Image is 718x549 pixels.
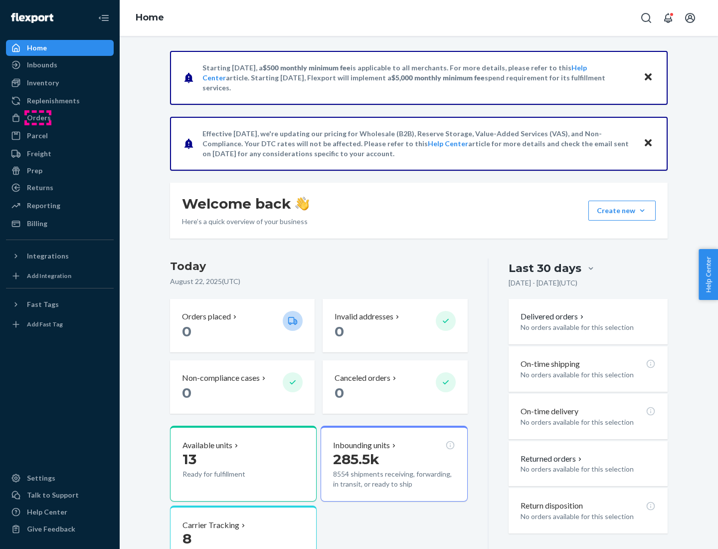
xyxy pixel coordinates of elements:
[202,63,634,93] p: Starting [DATE], a is applicable to all merchants. For more details, please refer to this article...
[323,360,467,414] button: Canceled orders 0
[391,73,485,82] span: $5,000 monthly minimum fee
[521,311,586,322] button: Delivered orders
[6,110,114,126] a: Orders
[128,3,172,32] ol: breadcrumbs
[182,440,232,451] p: Available units
[521,370,656,380] p: No orders available for this selection
[182,384,191,401] span: 0
[521,406,578,417] p: On-time delivery
[27,251,69,261] div: Integrations
[323,299,467,352] button: Invalid addresses 0
[6,75,114,91] a: Inventory
[521,453,584,465] button: Returned orders
[521,500,583,512] p: Return disposition
[6,198,114,214] a: Reporting
[27,490,79,500] div: Talk to Support
[335,372,390,384] p: Canceled orders
[27,131,48,141] div: Parcel
[509,278,577,288] p: [DATE] - [DATE] ( UTC )
[335,311,393,322] p: Invalid addresses
[6,316,114,332] a: Add Fast Tag
[27,149,51,159] div: Freight
[6,248,114,264] button: Integrations
[170,426,317,502] button: Available units13Ready for fulfillment
[6,128,114,144] a: Parcel
[27,43,47,53] div: Home
[6,470,114,486] a: Settings
[27,96,80,106] div: Replenishments
[27,60,57,70] div: Inbounds
[333,469,455,489] p: 8554 shipments receiving, forwarding, in transit, or ready to ship
[182,323,191,340] span: 0
[642,70,655,85] button: Close
[182,311,231,322] p: Orders placed
[642,136,655,151] button: Close
[6,163,114,179] a: Prep
[6,93,114,109] a: Replenishments
[6,180,114,196] a: Returns
[335,384,344,401] span: 0
[6,216,114,232] a: Billing
[658,8,678,28] button: Open notifications
[182,469,275,479] p: Ready for fulfillment
[6,504,114,520] a: Help Center
[333,451,379,468] span: 285.5k
[6,521,114,537] button: Give Feedback
[202,129,634,159] p: Effective [DATE], we're updating our pricing for Wholesale (B2B), Reserve Storage, Value-Added Se...
[6,268,114,284] a: Add Integration
[6,146,114,162] a: Freight
[335,323,344,340] span: 0
[636,8,656,28] button: Open Search Box
[136,12,164,23] a: Home
[170,360,315,414] button: Non-compliance cases 0
[509,261,581,276] div: Last 30 days
[27,524,75,534] div: Give Feedback
[263,63,351,72] span: $500 monthly minimum fee
[6,40,114,56] a: Home
[333,440,390,451] p: Inbounding units
[21,7,57,16] span: Support
[680,8,700,28] button: Open account menu
[295,197,309,211] img: hand-wave emoji
[6,487,114,503] button: Talk to Support
[321,426,467,502] button: Inbounding units285.5k8554 shipments receiving, forwarding, in transit, or ready to ship
[170,259,468,274] h3: Today
[27,201,60,211] div: Reporting
[182,217,309,227] p: Here’s a quick overview of your business
[27,272,71,280] div: Add Integration
[27,299,59,309] div: Fast Tags
[27,78,59,88] div: Inventory
[182,195,309,213] h1: Welcome back
[521,512,656,522] p: No orders available for this selection
[182,530,191,547] span: 8
[588,201,656,221] button: Create new
[27,473,55,483] div: Settings
[11,13,53,23] img: Flexport logo
[6,57,114,73] a: Inbounds
[428,139,468,148] a: Help Center
[521,464,656,474] p: No orders available for this selection
[170,299,315,352] button: Orders placed 0
[521,417,656,427] p: No orders available for this selection
[182,372,260,384] p: Non-compliance cases
[170,276,468,286] p: August 22, 2025 ( UTC )
[182,520,239,531] p: Carrier Tracking
[27,320,63,328] div: Add Fast Tag
[27,507,67,517] div: Help Center
[94,8,114,28] button: Close Navigation
[27,166,42,176] div: Prep
[182,451,196,468] span: 13
[6,296,114,312] button: Fast Tags
[699,249,718,300] button: Help Center
[521,322,656,332] p: No orders available for this selection
[27,183,53,193] div: Returns
[27,219,47,229] div: Billing
[27,113,51,123] div: Orders
[521,358,580,370] p: On-time shipping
